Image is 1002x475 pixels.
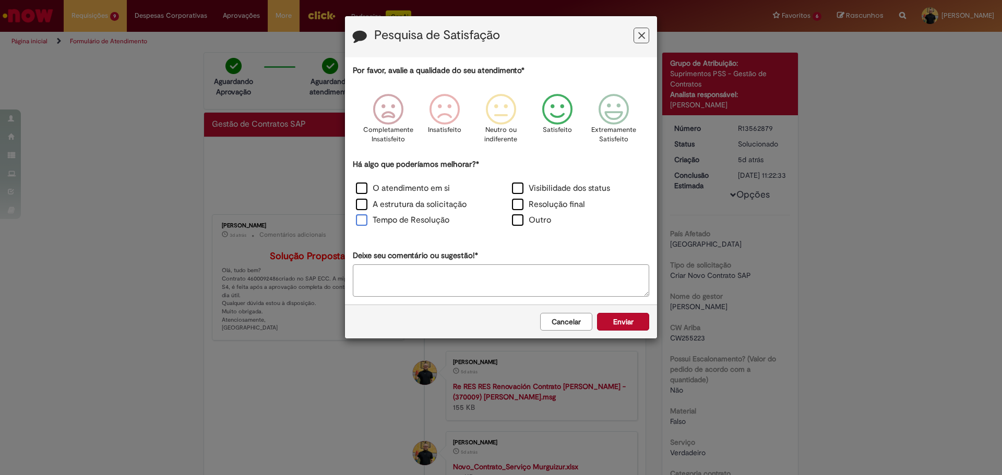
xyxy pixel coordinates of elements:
[353,65,524,76] label: Por favor, avalie a qualidade do seu atendimento*
[591,125,636,144] p: Extremamente Satisfeito
[356,214,449,226] label: Tempo de Resolução
[597,313,649,331] button: Enviar
[353,250,478,261] label: Deixe seu comentário ou sugestão!*
[512,214,551,226] label: Outro
[356,199,467,211] label: A estrutura da solicitação
[356,182,450,194] label: O atendimento em si
[512,199,585,211] label: Resolução final
[474,86,528,157] div: Neutro ou indiferente
[512,182,610,194] label: Visibilidade dos status
[482,125,520,144] p: Neutro ou indiferente
[531,86,584,157] div: Satisfeito
[363,125,413,144] p: Completamente Insatisfeito
[428,125,461,135] p: Insatisfeito
[418,86,471,157] div: Insatisfeito
[353,159,649,229] div: Há algo que poderíamos melhorar?*
[540,313,592,331] button: Cancelar
[361,86,414,157] div: Completamente Insatisfeito
[543,125,572,135] p: Satisfeito
[374,29,500,42] label: Pesquisa de Satisfação
[587,86,640,157] div: Extremamente Satisfeito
